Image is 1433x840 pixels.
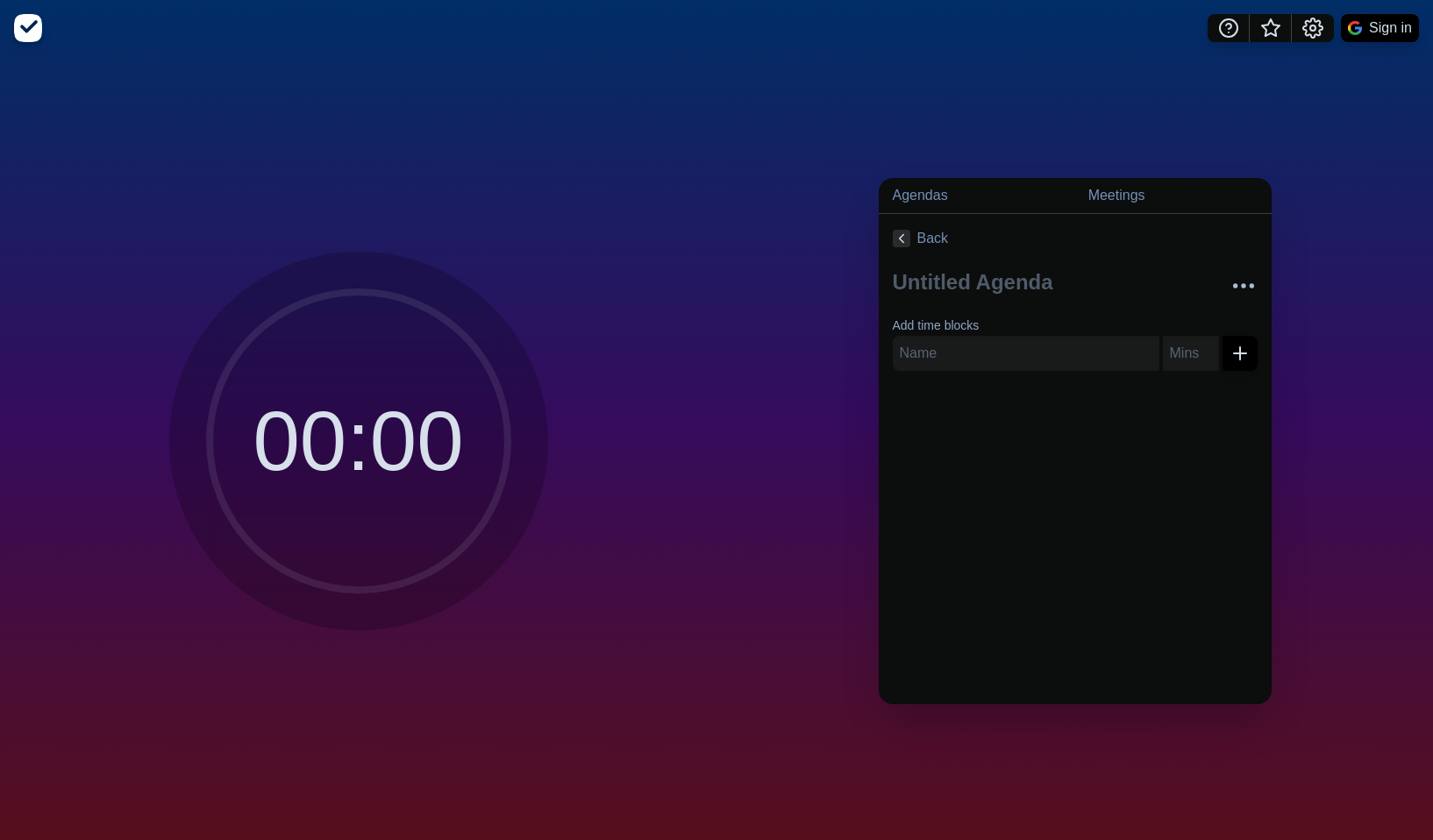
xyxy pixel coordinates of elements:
[1074,178,1272,214] a: Meetings
[879,214,1272,263] a: Back
[893,336,1159,371] input: Name
[1250,14,1292,42] button: What’s new
[1341,14,1419,42] button: Sign in
[1348,21,1362,35] img: google logo
[14,14,42,42] img: timeblocks logo
[1163,336,1219,371] input: Mins
[1208,14,1250,42] button: Help
[893,318,980,332] label: Add time blocks
[879,178,1074,214] a: Agendas
[1226,268,1261,303] button: More
[1292,14,1334,42] button: Settings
